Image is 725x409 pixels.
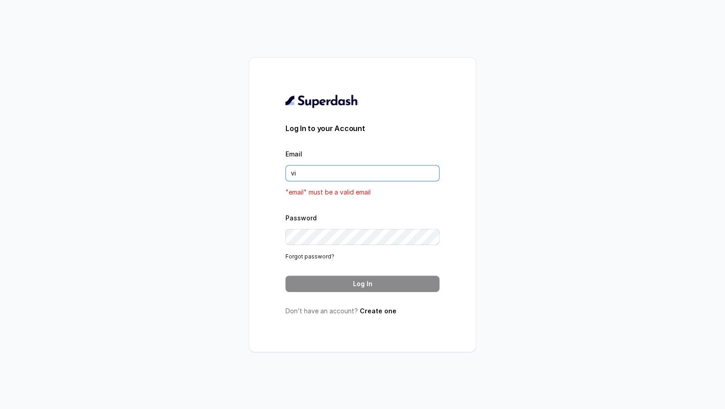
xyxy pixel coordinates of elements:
input: youremail@example.com [285,165,440,181]
h3: Log In to your Account [285,123,440,134]
p: "email" must be a valid email [285,187,440,198]
label: Email [285,150,302,158]
button: Log In [285,276,440,292]
label: Password [285,214,317,222]
img: light.svg [285,94,358,108]
p: Don’t have an account? [285,307,440,316]
a: Forgot password? [285,253,334,260]
a: Create one [360,307,396,315]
